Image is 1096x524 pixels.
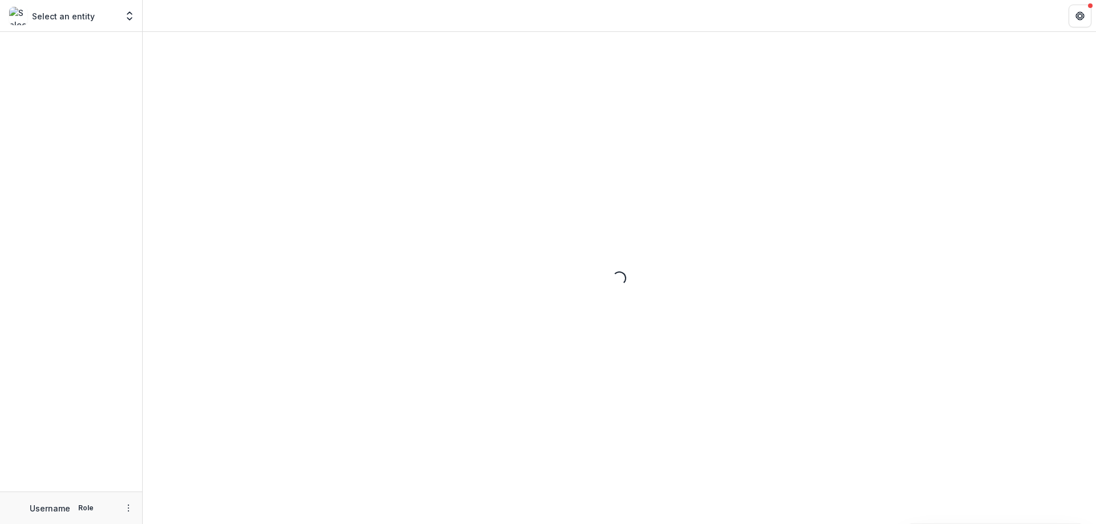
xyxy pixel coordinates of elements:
p: Role [75,503,97,513]
button: More [122,501,135,515]
button: Open entity switcher [122,5,138,27]
p: Select an entity [32,10,95,22]
img: Select an entity [9,7,27,25]
button: Get Help [1069,5,1091,27]
p: Username [30,502,70,514]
